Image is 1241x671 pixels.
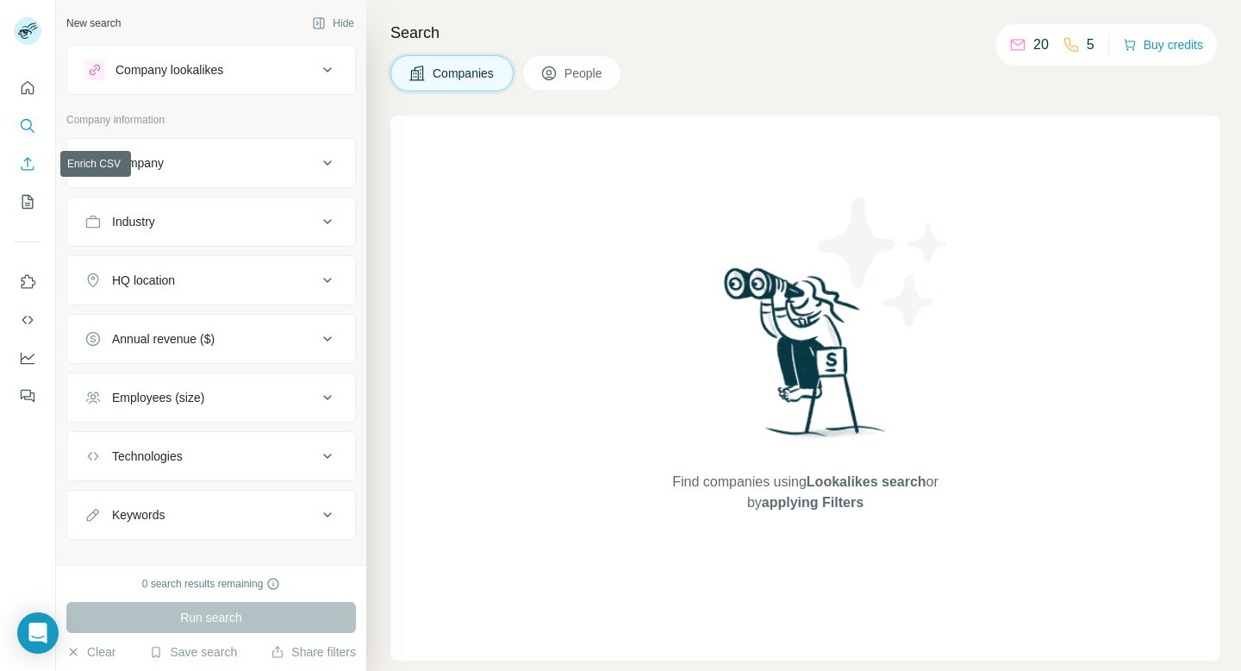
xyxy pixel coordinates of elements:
[17,612,59,654] div: Open Intercom Messenger
[14,148,41,179] button: Enrich CSV
[149,643,237,661] button: Save search
[112,448,183,465] div: Technologies
[66,112,356,128] p: Company information
[112,213,155,230] div: Industry
[14,342,41,373] button: Dashboard
[115,61,223,78] div: Company lookalikes
[14,110,41,141] button: Search
[67,377,355,418] button: Employees (size)
[112,330,215,348] div: Annual revenue ($)
[14,186,41,217] button: My lists
[112,272,175,289] div: HQ location
[1033,34,1049,55] p: 20
[564,65,604,82] span: People
[142,576,281,592] div: 0 search results remaining
[667,472,943,513] span: Find companies using or by
[66,643,115,661] button: Clear
[390,21,1220,45] h4: Search
[67,142,355,184] button: Company
[1087,34,1094,55] p: 5
[112,506,165,524] div: Keywords
[433,65,496,82] span: Companies
[66,16,121,31] div: New search
[14,380,41,411] button: Feedback
[67,49,355,91] button: Company lookalikes
[112,389,204,406] div: Employees (size)
[14,304,41,335] button: Use Surfe API
[67,318,355,360] button: Annual revenue ($)
[807,474,926,489] span: Lookalikes search
[112,154,164,172] div: Company
[806,185,961,340] img: Surfe Illustration - Stars
[300,10,366,36] button: Hide
[716,263,895,455] img: Surfe Illustration - Woman searching with binoculars
[67,436,355,477] button: Technologies
[67,260,355,301] button: HQ location
[271,643,356,661] button: Share filters
[1123,33,1203,57] button: Buy credits
[762,495,864,510] span: applying Filters
[14,72,41,103] button: Quick start
[14,267,41,298] button: Use Surfe on LinkedIn
[67,201,355,242] button: Industry
[67,494,355,536] button: Keywords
